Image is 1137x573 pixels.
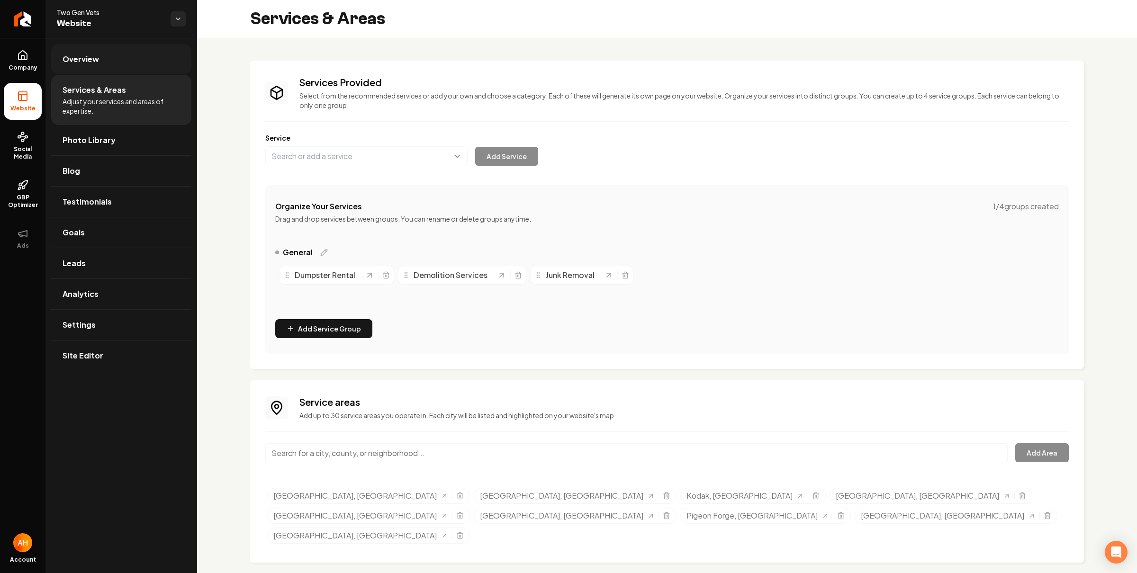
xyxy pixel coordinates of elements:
[402,269,497,281] div: Demolition Services
[63,84,126,96] span: Services & Areas
[63,165,80,177] span: Blog
[686,490,804,501] a: Kodak, [GEOGRAPHIC_DATA]
[273,510,437,521] span: [GEOGRAPHIC_DATA], [GEOGRAPHIC_DATA]
[51,187,191,217] a: Testimonials
[275,201,362,212] h4: Organize Your Services
[836,490,999,501] span: [GEOGRAPHIC_DATA], [GEOGRAPHIC_DATA]
[283,247,313,258] span: General
[275,214,1059,224] p: Drag and drop services between groups. You can rename or delete groups anytime.
[63,54,99,65] span: Overview
[546,269,595,281] span: Junk Removal
[10,556,36,564] span: Account
[7,105,39,112] span: Website
[299,91,1069,110] p: Select from the recommended services or add your own and choose a category. Each of these will ge...
[57,8,163,17] span: Two Gen Vets
[534,269,604,281] div: Junk Removal
[480,490,655,501] a: [GEOGRAPHIC_DATA], [GEOGRAPHIC_DATA]
[4,172,42,216] a: GBP Optimizer
[250,9,385,28] h2: Services & Areas
[267,488,1069,547] ul: Selected tags
[51,217,191,248] a: Goals
[63,134,116,146] span: Photo Library
[63,288,99,300] span: Analytics
[273,530,437,541] span: [GEOGRAPHIC_DATA], [GEOGRAPHIC_DATA]
[51,156,191,186] a: Blog
[13,242,33,250] span: Ads
[4,220,42,257] button: Ads
[63,258,86,269] span: Leads
[275,319,372,338] button: Add Service Group
[273,490,448,501] a: [GEOGRAPHIC_DATA], [GEOGRAPHIC_DATA]
[63,227,85,238] span: Goals
[993,201,1059,212] span: 1 / 4 groups created
[480,510,643,521] span: [GEOGRAPHIC_DATA], [GEOGRAPHIC_DATA]
[686,510,829,521] a: Pigeon Forge, [GEOGRAPHIC_DATA]
[414,269,487,281] span: Demolition Services
[299,411,1069,420] p: Add up to 30 service areas you operate in. Each city will be listed and highlighted on your websi...
[265,133,1069,143] label: Service
[63,196,112,207] span: Testimonials
[861,510,1036,521] a: [GEOGRAPHIC_DATA], [GEOGRAPHIC_DATA]
[14,11,32,27] img: Rebolt Logo
[480,490,643,501] span: [GEOGRAPHIC_DATA], [GEOGRAPHIC_DATA]
[51,248,191,278] a: Leads
[4,145,42,161] span: Social Media
[273,510,448,521] a: [GEOGRAPHIC_DATA], [GEOGRAPHIC_DATA]
[265,443,1008,463] input: Search for a city, county, or neighborhood...
[273,530,448,541] a: [GEOGRAPHIC_DATA], [GEOGRAPHIC_DATA]
[283,269,365,281] div: Dumpster Rental
[4,124,42,168] a: Social Media
[63,97,180,116] span: Adjust your services and areas of expertise.
[13,533,32,552] img: Anthony Hurgoi
[861,510,1024,521] span: [GEOGRAPHIC_DATA], [GEOGRAPHIC_DATA]
[63,350,103,361] span: Site Editor
[51,125,191,155] a: Photo Library
[836,490,1011,501] a: [GEOGRAPHIC_DATA], [GEOGRAPHIC_DATA]
[686,510,818,521] span: Pigeon Forge, [GEOGRAPHIC_DATA]
[63,319,96,331] span: Settings
[51,310,191,340] a: Settings
[57,17,163,30] span: Website
[51,340,191,371] a: Site Editor
[686,490,793,501] span: Kodak, [GEOGRAPHIC_DATA]
[273,490,437,501] span: [GEOGRAPHIC_DATA], [GEOGRAPHIC_DATA]
[4,194,42,209] span: GBP Optimizer
[299,395,1069,409] h3: Service areas
[4,42,42,79] a: Company
[1105,541,1128,564] div: Open Intercom Messenger
[295,269,355,281] span: Dumpster Rental
[299,76,1069,89] h3: Services Provided
[51,44,191,74] a: Overview
[51,279,191,309] a: Analytics
[480,510,655,521] a: [GEOGRAPHIC_DATA], [GEOGRAPHIC_DATA]
[5,64,41,72] span: Company
[13,533,32,552] button: Open user button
